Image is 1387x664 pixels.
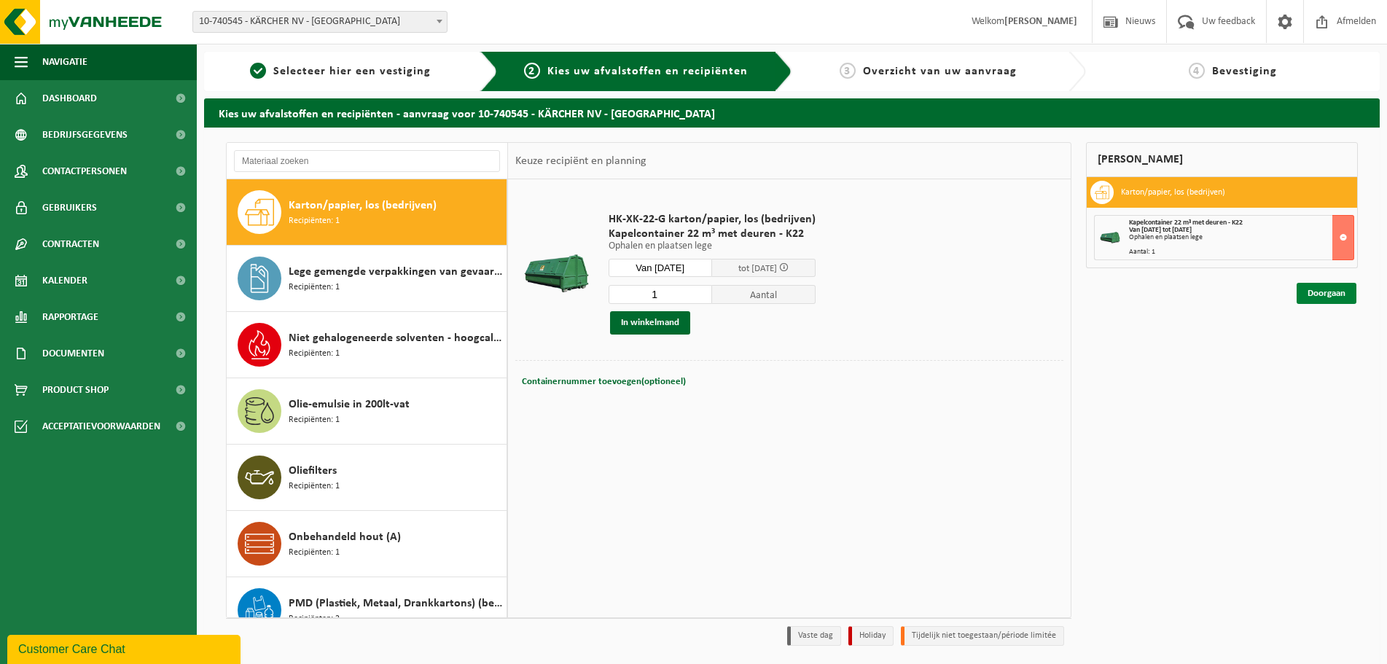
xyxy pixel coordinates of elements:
span: 10-740545 - KÄRCHER NV - WILRIJK [193,12,447,32]
span: Kapelcontainer 22 m³ met deuren - K22 [1129,219,1243,227]
h2: Kies uw afvalstoffen en recipiënten - aanvraag voor 10-740545 - KÄRCHER NV - [GEOGRAPHIC_DATA] [204,98,1380,127]
span: Recipiënten: 1 [289,347,340,361]
span: Recipiënten: 1 [289,546,340,560]
li: Vaste dag [787,626,841,646]
span: Recipiënten: 1 [289,480,340,493]
strong: Van [DATE] tot [DATE] [1129,226,1192,234]
p: Ophalen en plaatsen lege [609,241,816,251]
span: Gebruikers [42,190,97,226]
span: Contracten [42,226,99,262]
div: [PERSON_NAME] [1086,142,1358,177]
input: Selecteer datum [609,259,712,277]
div: Ophalen en plaatsen lege [1129,234,1353,241]
span: Bedrijfsgegevens [42,117,128,153]
span: Recipiënten: 1 [289,214,340,228]
button: Oliefilters Recipiënten: 1 [227,445,507,511]
span: Oliefilters [289,462,337,480]
span: Containernummer toevoegen(optioneel) [522,377,686,386]
span: Bevestiging [1212,66,1277,77]
span: Product Shop [42,372,109,408]
span: Onbehandeld hout (A) [289,528,401,546]
span: Selecteer hier een vestiging [273,66,431,77]
span: Documenten [42,335,104,372]
div: Keuze recipiënt en planning [508,143,654,179]
button: Karton/papier, los (bedrijven) Recipiënten: 1 [227,179,507,246]
li: Tijdelijk niet toegestaan/période limitée [901,626,1064,646]
span: Recipiënten: 1 [289,281,340,294]
span: Overzicht van uw aanvraag [863,66,1017,77]
span: Kapelcontainer 22 m³ met deuren - K22 [609,227,816,241]
span: Navigatie [42,44,87,80]
span: Karton/papier, los (bedrijven) [289,197,437,214]
button: PMD (Plastiek, Metaal, Drankkartons) (bedrijven) Recipiënten: 2 [227,577,507,644]
span: Lege gemengde verpakkingen van gevaarlijke stoffen [289,263,503,281]
button: Olie-emulsie in 200lt-vat Recipiënten: 1 [227,378,507,445]
span: tot [DATE] [738,264,777,273]
span: Recipiënten: 1 [289,413,340,427]
span: Aantal [712,285,816,304]
span: PMD (Plastiek, Metaal, Drankkartons) (bedrijven) [289,595,503,612]
span: Acceptatievoorwaarden [42,408,160,445]
h3: Karton/papier, los (bedrijven) [1121,181,1225,204]
span: 3 [840,63,856,79]
span: 10-740545 - KÄRCHER NV - WILRIJK [192,11,448,33]
button: Lege gemengde verpakkingen van gevaarlijke stoffen Recipiënten: 1 [227,246,507,312]
span: Kalender [42,262,87,299]
span: HK-XK-22-G karton/papier, los (bedrijven) [609,212,816,227]
span: Recipiënten: 2 [289,612,340,626]
li: Holiday [848,626,894,646]
span: 2 [524,63,540,79]
span: 1 [250,63,266,79]
button: Onbehandeld hout (A) Recipiënten: 1 [227,511,507,577]
span: Kies uw afvalstoffen en recipiënten [547,66,748,77]
span: Dashboard [42,80,97,117]
button: In winkelmand [610,311,690,335]
div: Aantal: 1 [1129,249,1353,256]
a: 1Selecteer hier een vestiging [211,63,469,80]
button: Niet gehalogeneerde solventen - hoogcalorisch in 200lt-vat Recipiënten: 1 [227,312,507,378]
button: Containernummer toevoegen(optioneel) [520,372,687,392]
span: Contactpersonen [42,153,127,190]
span: Rapportage [42,299,98,335]
a: Doorgaan [1297,283,1356,304]
span: 4 [1189,63,1205,79]
strong: [PERSON_NAME] [1004,16,1077,27]
span: Olie-emulsie in 200lt-vat [289,396,410,413]
iframe: chat widget [7,632,243,664]
input: Materiaal zoeken [234,150,500,172]
span: Niet gehalogeneerde solventen - hoogcalorisch in 200lt-vat [289,329,503,347]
